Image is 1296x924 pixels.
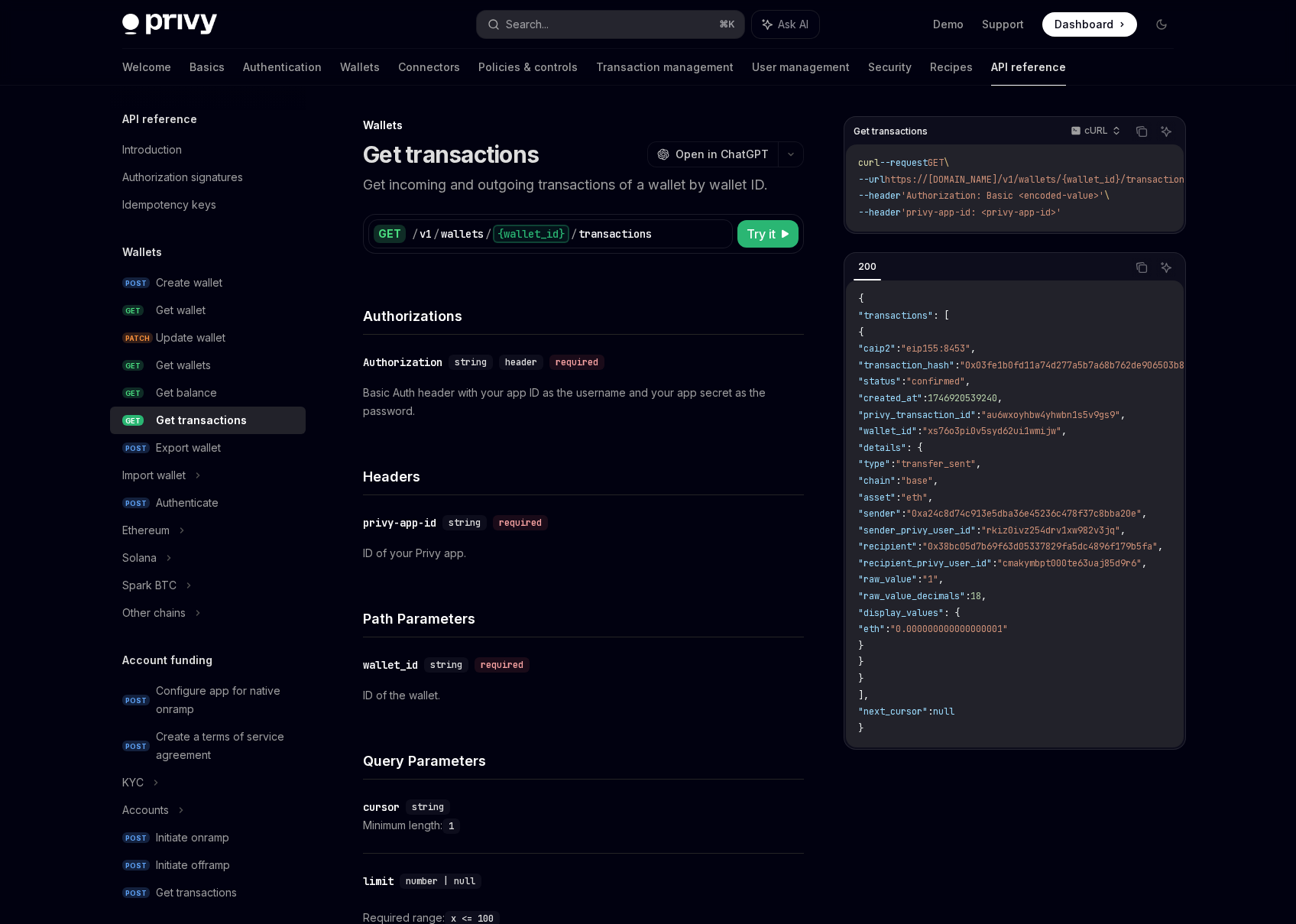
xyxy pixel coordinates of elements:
[156,728,296,764] div: Create a terms of service agreement
[442,819,460,834] code: 1
[858,442,906,454] span: "details"
[110,434,306,462] a: POSTExport wallet
[976,458,981,470] span: ,
[190,49,225,86] a: Basics
[363,174,804,196] p: Get incoming and outgoing transactions of a wallet by wallet ID.
[928,705,933,718] span: :
[858,722,863,734] span: }
[122,49,171,86] a: Welcome
[997,557,1142,569] span: "cmakymbpt000te63uaj85d9r6"
[596,49,734,86] a: Transaction management
[933,475,938,487] span: ,
[156,828,229,847] div: Initiate onramp
[110,324,306,352] a: PATCHUpdate wallet
[243,49,322,86] a: Authentication
[110,136,306,164] a: Introduction
[1084,125,1108,137] p: cURL
[930,49,973,86] a: Recipes
[992,557,997,569] span: :
[858,157,880,169] span: curl
[122,832,150,844] span: POST
[1132,122,1152,141] button: Copy the contents from the code block
[997,392,1003,404] span: ,
[858,673,863,685] span: }
[1156,122,1176,141] button: Ask AI
[933,310,949,322] span: : [
[858,475,896,487] span: "chain"
[110,164,306,191] a: Authorization signatures
[156,384,217,402] div: Get balance
[122,604,186,622] div: Other chains
[938,573,944,585] span: ,
[858,656,863,668] span: }
[858,310,933,322] span: "transactions"
[737,220,799,248] button: Try it
[122,651,212,669] h5: Account funding
[858,540,917,553] span: "recipient"
[981,409,1120,421] span: "au6wxoyhbw4yhwbn1s5v9gs9"
[110,191,306,219] a: Idempotency keys
[110,677,306,723] a: POSTConfigure app for native onramp
[858,705,928,718] span: "next_cursor"
[363,686,804,705] p: ID of the wallet.
[880,157,928,169] span: --request
[901,190,1104,202] span: 'Authorization: Basic <encoded-value>'
[917,540,922,553] span: :
[981,524,1120,537] span: "rkiz0ivz254drv1xw982v3jq"
[122,801,169,819] div: Accounts
[1055,17,1113,32] span: Dashboard
[854,258,881,276] div: 200
[858,425,917,437] span: "wallet_id"
[752,49,850,86] a: User management
[122,14,217,35] img: dark logo
[854,125,928,138] span: Get transactions
[122,277,150,289] span: POST
[412,226,418,242] div: /
[944,157,949,169] span: \
[1120,524,1126,537] span: ,
[928,157,944,169] span: GET
[449,517,481,529] span: string
[858,557,992,569] span: "recipient_privy_user_id"
[122,549,157,567] div: Solana
[122,305,144,316] span: GET
[858,190,901,202] span: --header
[858,293,863,305] span: {
[506,15,549,34] div: Search...
[858,573,917,585] span: "raw_value"
[858,359,954,371] span: "transaction_hash"
[433,226,439,242] div: /
[965,375,970,387] span: ,
[110,723,306,769] a: POSTCreate a terms of service agreement
[420,226,432,242] div: v1
[922,392,928,404] span: :
[122,332,153,344] span: PATCH
[571,226,577,242] div: /
[122,415,144,426] span: GET
[122,141,182,159] div: Introduction
[122,168,243,186] div: Authorization signatures
[110,352,306,379] a: GETGet wallets
[858,524,976,537] span: "sender_privy_user_id"
[922,425,1061,437] span: "xs76o3pi0v5syd62ui1wmijw"
[398,49,460,86] a: Connectors
[901,491,928,504] span: "eth"
[1158,540,1163,553] span: ,
[976,409,981,421] span: :
[922,540,1158,553] span: "0x38bc05d7b69f63d05337829fa5dc4896f179b5fa"
[858,491,896,504] span: "asset"
[896,475,901,487] span: :
[901,507,906,520] span: :
[858,507,901,520] span: "sender"
[110,297,306,324] a: GETGet wallet
[363,384,804,420] p: Basic Auth header with your app ID as the username and your app secret as the password.
[933,17,964,32] a: Demo
[858,409,976,421] span: "privy_transaction_id"
[858,173,885,186] span: --url
[363,874,394,889] div: limit
[363,799,400,815] div: cursor
[122,741,150,752] span: POST
[752,11,819,38] button: Ask AI
[122,196,216,214] div: Idempotency keys
[122,860,150,871] span: POST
